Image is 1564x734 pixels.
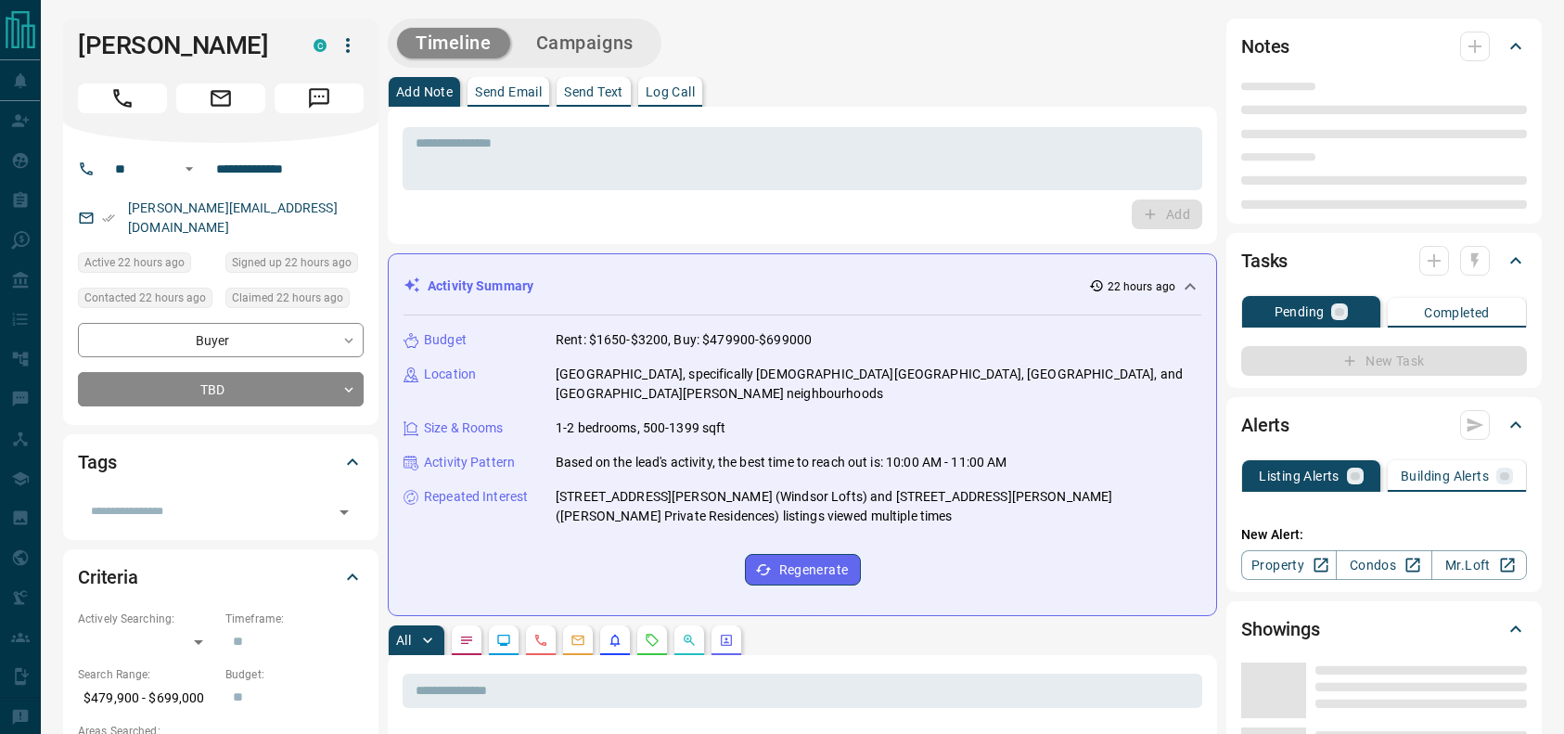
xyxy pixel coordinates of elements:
svg: Opportunities [682,633,697,648]
h2: Tags [78,447,116,477]
p: 22 hours ago [1108,278,1175,295]
span: Call [78,84,167,113]
p: Timeframe: [225,611,364,627]
p: $479,900 - $699,000 [78,683,216,714]
a: Property [1241,550,1337,580]
a: Mr.Loft [1431,550,1527,580]
p: Activity Summary [428,277,533,296]
p: Add Note [396,85,453,98]
p: Location [424,365,476,384]
button: Regenerate [745,554,861,586]
span: Contacted 22 hours ago [84,289,206,307]
button: Open [331,499,357,525]
button: Timeline [397,28,510,58]
p: Search Range: [78,666,216,683]
span: Active 22 hours ago [84,253,185,272]
span: Claimed 22 hours ago [232,289,343,307]
div: Showings [1241,607,1527,651]
h2: Showings [1241,614,1320,644]
svg: Requests [645,633,660,648]
span: Message [275,84,364,113]
h2: Alerts [1241,410,1289,440]
p: Send Email [475,85,542,98]
a: Condos [1336,550,1431,580]
p: Rent: $1650-$3200, Buy: $479900-$699000 [556,330,812,350]
div: Criteria [78,555,364,599]
p: Based on the lead's activity, the best time to reach out is: 10:00 AM - 11:00 AM [556,453,1007,472]
div: Buyer [78,323,364,357]
p: Activity Pattern [424,453,515,472]
p: Budget: [225,666,364,683]
div: Alerts [1241,403,1527,447]
p: All [396,634,411,647]
svg: Listing Alerts [608,633,622,648]
p: [GEOGRAPHIC_DATA], specifically [DEMOGRAPHIC_DATA][GEOGRAPHIC_DATA], [GEOGRAPHIC_DATA], and [GEOG... [556,365,1201,404]
h2: Notes [1241,32,1289,61]
div: TBD [78,372,364,406]
h1: [PERSON_NAME] [78,31,286,60]
a: [PERSON_NAME][EMAIL_ADDRESS][DOMAIN_NAME] [128,200,338,235]
div: condos.ca [314,39,327,52]
p: [STREET_ADDRESS][PERSON_NAME] (Windsor Lofts) and [STREET_ADDRESS][PERSON_NAME] ([PERSON_NAME] Pr... [556,487,1201,526]
div: Activity Summary22 hours ago [404,269,1201,303]
svg: Emails [570,633,585,648]
p: Pending [1275,305,1325,318]
h2: Tasks [1241,246,1288,276]
p: Building Alerts [1401,470,1489,483]
p: Repeated Interest [424,487,528,507]
p: 1-2 bedrooms, 500-1399 sqft [556,419,726,438]
div: Tue Aug 12 2025 [78,288,216,314]
svg: Agent Actions [719,633,734,648]
p: Budget [424,330,467,350]
svg: Calls [533,633,548,648]
div: Tue Aug 12 2025 [225,288,364,314]
h2: Criteria [78,562,138,592]
svg: Notes [459,633,474,648]
button: Campaigns [518,28,652,58]
p: Completed [1424,306,1490,319]
p: Log Call [646,85,695,98]
svg: Lead Browsing Activity [496,633,511,648]
p: Actively Searching: [78,611,216,627]
div: Tasks [1241,238,1527,283]
p: Size & Rooms [424,419,504,438]
p: New Alert: [1241,525,1527,545]
p: Send Text [564,85,623,98]
button: Open [178,158,200,180]
span: Email [176,84,265,113]
span: Signed up 22 hours ago [232,253,352,272]
div: Tags [78,440,364,484]
svg: Email Verified [102,212,115,225]
p: Listing Alerts [1259,470,1340,483]
div: Tue Aug 12 2025 [225,252,364,278]
div: Tue Aug 12 2025 [78,252,216,278]
div: Notes [1241,24,1527,69]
